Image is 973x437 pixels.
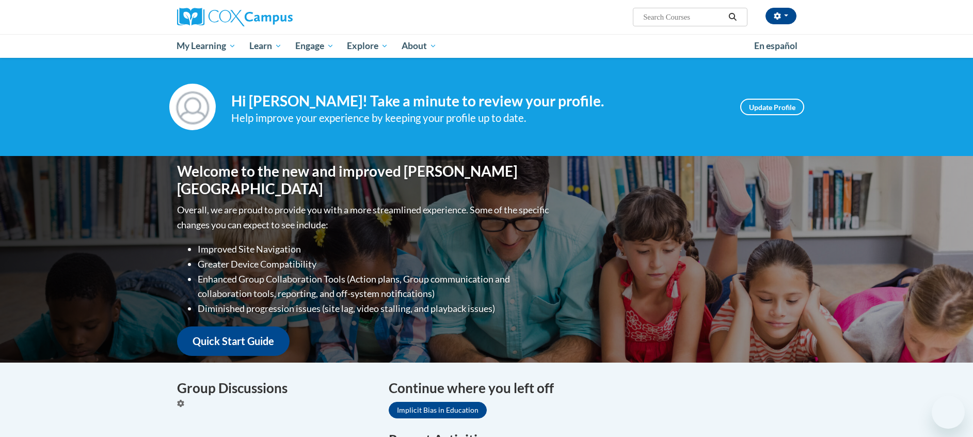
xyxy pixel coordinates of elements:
[198,257,551,272] li: Greater Device Compatibility
[402,40,437,52] span: About
[177,202,551,232] p: Overall, we are proud to provide you with a more streamlined experience. Some of the specific cha...
[177,378,373,398] h4: Group Discussions
[198,301,551,316] li: Diminished progression issues (site lag, video stalling, and playback issues)
[395,34,443,58] a: About
[177,40,236,52] span: My Learning
[243,34,289,58] a: Learn
[289,34,341,58] a: Engage
[389,378,796,398] h4: Continue where you left off
[177,326,290,356] a: Quick Start Guide
[642,11,725,23] input: Search Courses
[249,40,282,52] span: Learn
[177,8,373,26] a: Cox Campus
[170,34,243,58] a: My Learning
[295,40,334,52] span: Engage
[198,272,551,302] li: Enhanced Group Collaboration Tools (Action plans, Group communication and collaboration tools, re...
[747,35,804,57] a: En español
[340,34,395,58] a: Explore
[162,34,812,58] div: Main menu
[177,163,551,197] h1: Welcome to the new and improved [PERSON_NAME][GEOGRAPHIC_DATA]
[740,99,804,115] a: Update Profile
[231,92,725,110] h4: Hi [PERSON_NAME]! Take a minute to review your profile.
[754,40,797,51] span: En español
[198,242,551,257] li: Improved Site Navigation
[932,396,965,429] iframe: Button to launch messaging window
[389,402,487,418] a: Implicit Bias in Education
[169,84,216,130] img: Profile Image
[231,110,725,127] div: Help improve your experience by keeping your profile up to date.
[725,11,740,23] button: Search
[177,8,293,26] img: Cox Campus
[347,40,388,52] span: Explore
[765,8,796,24] button: Account Settings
